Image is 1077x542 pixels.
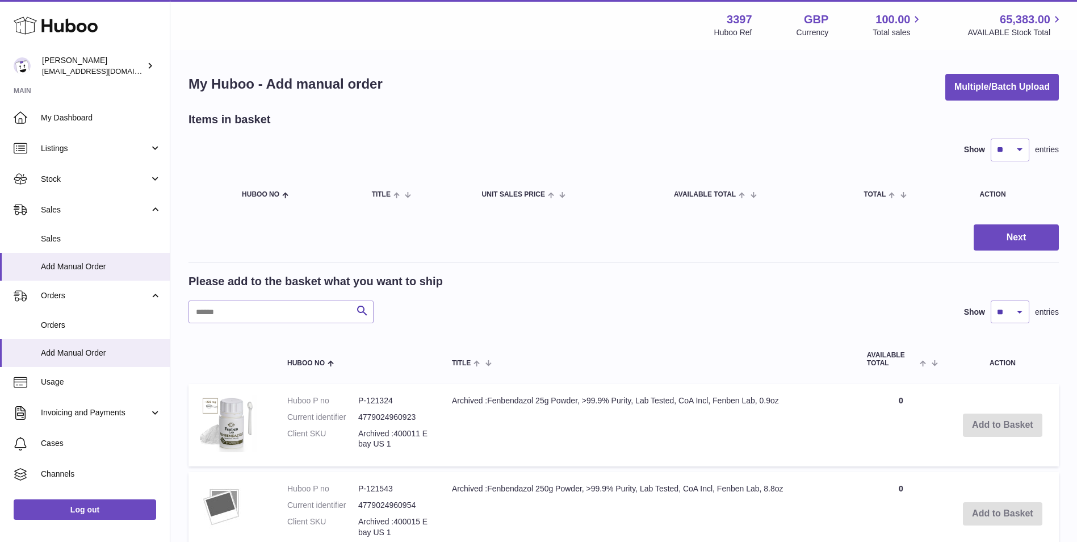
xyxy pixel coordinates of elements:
[41,234,161,244] span: Sales
[945,74,1059,101] button: Multiple/Batch Upload
[42,55,144,77] div: [PERSON_NAME]
[41,377,161,387] span: Usage
[287,428,358,450] dt: Client SKU
[42,66,167,76] span: [EMAIL_ADDRESS][DOMAIN_NAME]
[41,205,149,215] span: Sales
[188,75,383,93] h1: My Huboo - Add manual order
[41,261,161,272] span: Add Manual Order
[41,407,149,418] span: Invoicing and Payments
[358,395,429,406] dd: P-121324
[674,191,736,198] span: AVAILABLE Total
[864,191,886,198] span: Total
[242,191,279,198] span: Huboo no
[200,483,245,529] img: Archived :Fenbendazol 250g Powder, >99.9% Purity, Lab Tested, CoA Incl, Fenben Lab, 8.8oz
[372,191,391,198] span: Title
[200,395,257,452] img: Archived :Fenbendazol 25g Powder, >99.9% Purity, Lab Tested, CoA Incl, Fenben Lab, 0.9oz
[41,438,161,449] span: Cases
[287,500,358,511] dt: Current identifier
[41,143,149,154] span: Listings
[873,27,923,38] span: Total sales
[14,499,156,520] a: Log out
[974,224,1059,251] button: Next
[287,483,358,494] dt: Huboo P no
[41,290,149,301] span: Orders
[441,384,856,467] td: Archived :Fenbendazol 25g Powder, >99.9% Purity, Lab Tested, CoA Incl, Fenben Lab, 0.9oz
[482,191,545,198] span: Unit Sales Price
[287,360,325,367] span: Huboo no
[287,516,358,538] dt: Client SKU
[873,12,923,38] a: 100.00 Total sales
[980,191,1047,198] div: Action
[14,57,31,74] img: sales@canchema.com
[1035,307,1059,318] span: entries
[358,500,429,511] dd: 4779024960954
[358,412,429,423] dd: 4779024960923
[41,320,161,331] span: Orders
[41,174,149,185] span: Stock
[358,428,429,450] dd: Archived :400011 Ebay US 1
[188,112,271,127] h2: Items in basket
[856,384,946,467] td: 0
[1035,144,1059,155] span: entries
[41,112,161,123] span: My Dashboard
[287,395,358,406] dt: Huboo P no
[727,12,752,27] strong: 3397
[452,360,471,367] span: Title
[287,412,358,423] dt: Current identifier
[358,483,429,494] dd: P-121543
[967,12,1063,38] a: 65,383.00 AVAILABLE Stock Total
[41,348,161,358] span: Add Manual Order
[875,12,910,27] span: 100.00
[188,274,443,289] h2: Please add to the basket what you want to ship
[964,307,985,318] label: Show
[804,12,828,27] strong: GBP
[358,516,429,538] dd: Archived :400015 Ebay US 1
[867,352,917,366] span: AVAILABLE Total
[1000,12,1050,27] span: 65,383.00
[41,469,161,480] span: Channels
[967,27,1063,38] span: AVAILABLE Stock Total
[714,27,752,38] div: Huboo Ref
[964,144,985,155] label: Show
[797,27,829,38] div: Currency
[946,340,1059,378] th: Action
